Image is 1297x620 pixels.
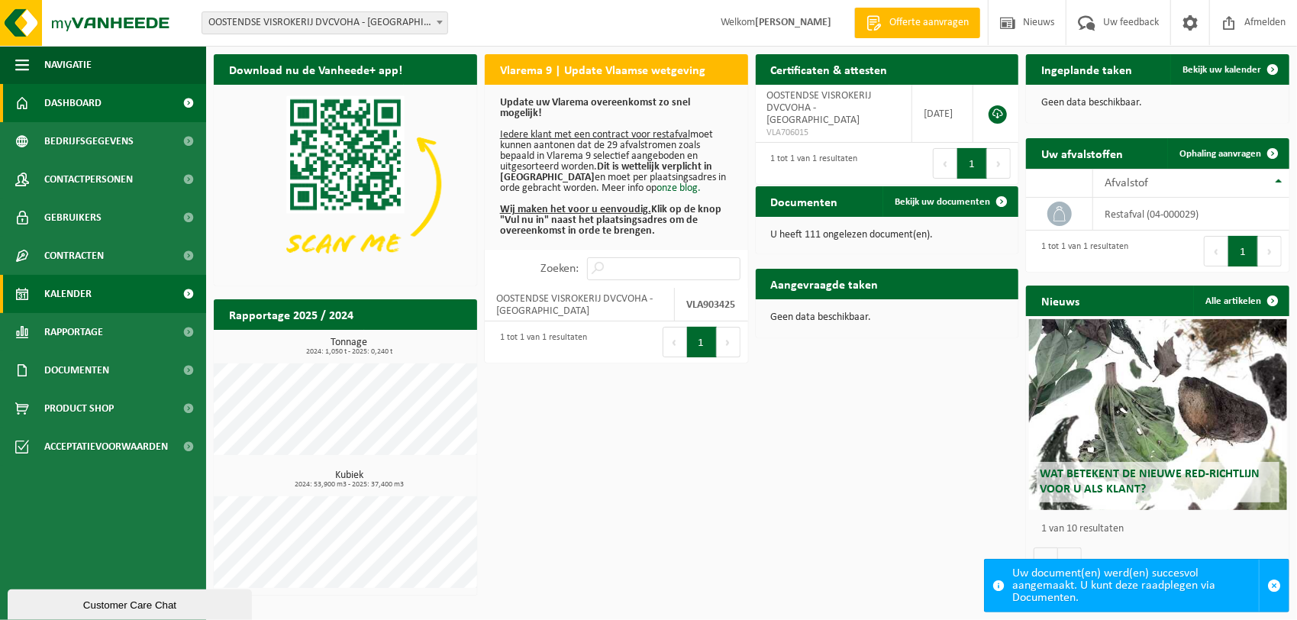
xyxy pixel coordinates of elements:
[363,329,476,360] a: Bekijk rapportage
[686,299,735,311] strong: VLA903425
[854,8,980,38] a: Offerte aanvragen
[755,17,831,28] strong: [PERSON_NAME]
[500,97,690,119] b: Update uw Vlarema overeenkomst zo snel mogelijk!
[44,428,168,466] span: Acceptatievoorwaarden
[485,288,676,321] td: OOSTENDSE VISROKERIJ DVCVOHA - [GEOGRAPHIC_DATA]
[886,15,973,31] span: Offerte aanvragen
[1182,65,1261,75] span: Bekijk uw kalender
[687,327,717,357] button: 1
[500,98,733,237] p: moet kunnen aantonen dat de 29 afvalstromen zoals bepaald in Vlarema 9 selectief aangeboden en ui...
[541,263,579,276] label: Zoeken:
[500,204,721,237] b: Klik op de knop "Vul nu in" naast het plaatsingsadres om de overeenkomst in orde te brengen.
[500,161,712,183] b: Dit is wettelijk verplicht in [GEOGRAPHIC_DATA]
[912,85,973,143] td: [DATE]
[1029,319,1287,510] a: Wat betekent de nieuwe RED-richtlijn voor u als klant?
[214,299,369,329] h2: Rapportage 2025 / 2024
[500,129,690,140] u: Iedere klant met een contract voor restafval
[1041,98,1274,108] p: Geen data beschikbaar.
[1026,286,1095,315] h2: Nieuws
[987,148,1011,179] button: Next
[44,160,133,199] span: Contactpersonen
[1170,54,1288,85] a: Bekijk uw kalender
[1167,138,1288,169] a: Ophaling aanvragen
[214,85,477,283] img: Download de VHEPlus App
[1026,54,1147,84] h2: Ingeplande taken
[767,90,872,126] span: OOSTENDSE VISROKERIJ DVCVOHA - [GEOGRAPHIC_DATA]
[717,327,740,357] button: Next
[492,325,587,359] div: 1 tot 1 van 1 resultaten
[771,230,1004,241] p: U heeft 111 ongelezen document(en).
[485,54,721,84] h2: Vlarema 9 | Update Vlaamse wetgeving
[1179,149,1261,159] span: Ophaling aanvragen
[1093,198,1289,231] td: restafval (04-000029)
[1228,236,1258,266] button: 1
[895,197,990,207] span: Bekijk uw documenten
[221,470,477,489] h3: Kubiek
[44,84,102,122] span: Dashboard
[756,186,853,216] h2: Documenten
[1012,560,1259,612] div: Uw document(en) werd(en) succesvol aangemaakt. U kunt deze raadplegen via Documenten.
[882,186,1017,217] a: Bekijk uw documenten
[44,389,114,428] span: Product Shop
[202,11,448,34] span: OOSTENDSE VISROKERIJ DVCVOHA - OOSTENDE
[44,199,102,237] span: Gebruikers
[1034,547,1058,578] button: Vorige
[771,312,1004,323] p: Geen data beschikbaar.
[44,275,92,313] span: Kalender
[1193,286,1288,316] a: Alle artikelen
[44,46,92,84] span: Navigatie
[221,481,477,489] span: 2024: 53,900 m3 - 2025: 37,400 m3
[1034,234,1128,268] div: 1 tot 1 van 1 resultaten
[657,182,701,194] a: onze blog.
[756,54,903,84] h2: Certificaten & attesten
[214,54,418,84] h2: Download nu de Vanheede+ app!
[202,12,447,34] span: OOSTENDSE VISROKERIJ DVCVOHA - OOSTENDE
[1258,236,1282,266] button: Next
[44,237,104,275] span: Contracten
[767,127,900,139] span: VLA706015
[221,348,477,356] span: 2024: 1,050 t - 2025: 0,240 t
[44,313,103,351] span: Rapportage
[663,327,687,357] button: Previous
[1204,236,1228,266] button: Previous
[933,148,957,179] button: Previous
[221,337,477,356] h3: Tonnage
[1058,547,1082,578] button: Volgende
[957,148,987,179] button: 1
[1041,468,1260,495] span: Wat betekent de nieuwe RED-richtlijn voor u als klant?
[1041,524,1282,534] p: 1 van 10 resultaten
[8,586,255,620] iframe: chat widget
[500,204,651,215] u: Wij maken het voor u eenvoudig.
[44,122,134,160] span: Bedrijfsgegevens
[1026,138,1138,168] h2: Uw afvalstoffen
[44,351,109,389] span: Documenten
[1105,177,1148,189] span: Afvalstof
[756,269,894,299] h2: Aangevraagde taken
[763,147,858,180] div: 1 tot 1 van 1 resultaten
